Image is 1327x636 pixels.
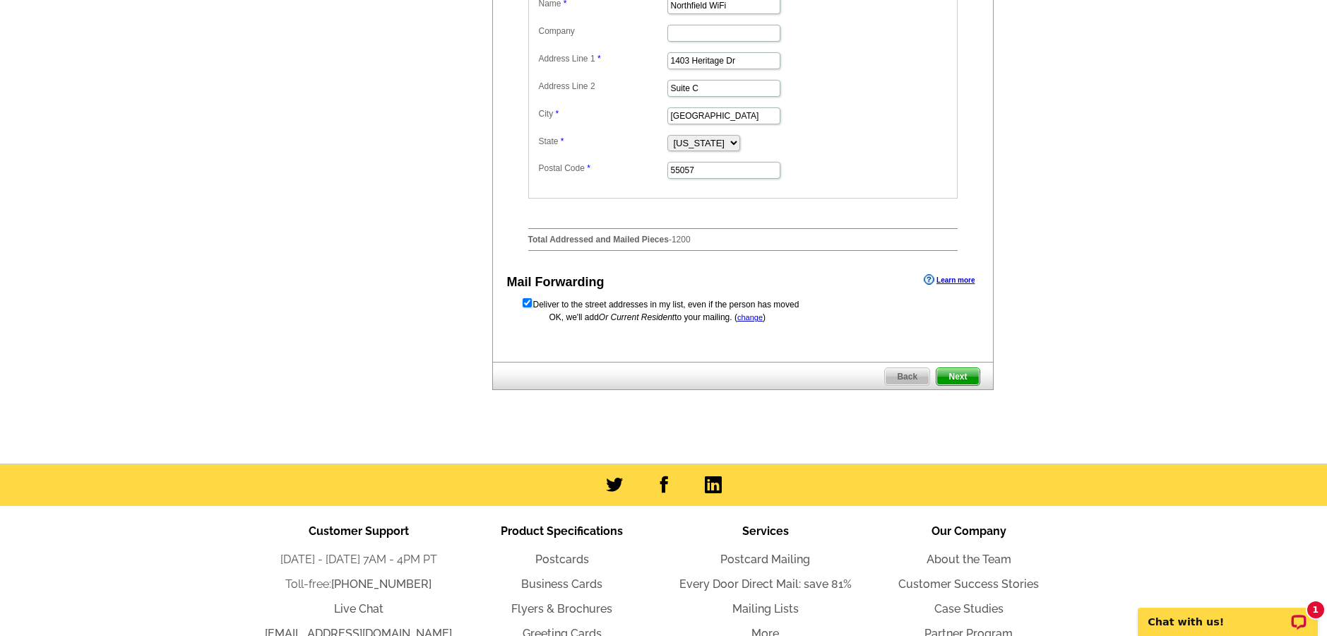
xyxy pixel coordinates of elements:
span: Back [885,368,929,385]
a: Live Chat [334,602,383,616]
span: 1200 [672,235,691,245]
span: Services [742,524,789,538]
label: Address Line 1 [539,52,666,65]
span: Our Company [932,524,1006,538]
div: OK, we'll add to your mailing. ( ) [521,311,965,324]
a: Postcards [535,553,589,566]
a: Mailing Lists [732,602,799,616]
a: Every Door Direct Mail: save 81% [679,577,852,591]
a: Flyers & Brochures [511,602,612,616]
span: Product Specifications [501,524,623,538]
li: Toll-free: [257,576,460,593]
label: Company [539,25,666,37]
label: Postal Code [539,162,666,175]
a: About the Team [927,553,1011,566]
a: Case Studies [934,602,1004,616]
label: City [539,107,666,120]
a: [PHONE_NUMBER] [331,577,432,591]
a: Business Cards [521,577,602,591]
li: [DATE] - [DATE] 7AM - 4PM PT [257,551,460,568]
label: Address Line 2 [539,80,666,93]
iframe: LiveChat chat widget [1129,591,1327,636]
label: State [539,135,666,148]
span: Customer Support [309,524,409,538]
strong: Total Addressed and Mailed Pieces [528,235,669,245]
div: Mail Forwarding [507,273,605,292]
a: Back [884,367,930,386]
form: Deliver to the street addresses in my list, even if the person has moved [521,297,965,311]
span: Or Current Resident [599,312,674,322]
a: Learn more [924,274,975,285]
a: change [737,313,763,322]
a: Postcard Mailing [720,553,810,566]
a: Customer Success Stories [898,577,1039,591]
span: Next [936,368,979,385]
